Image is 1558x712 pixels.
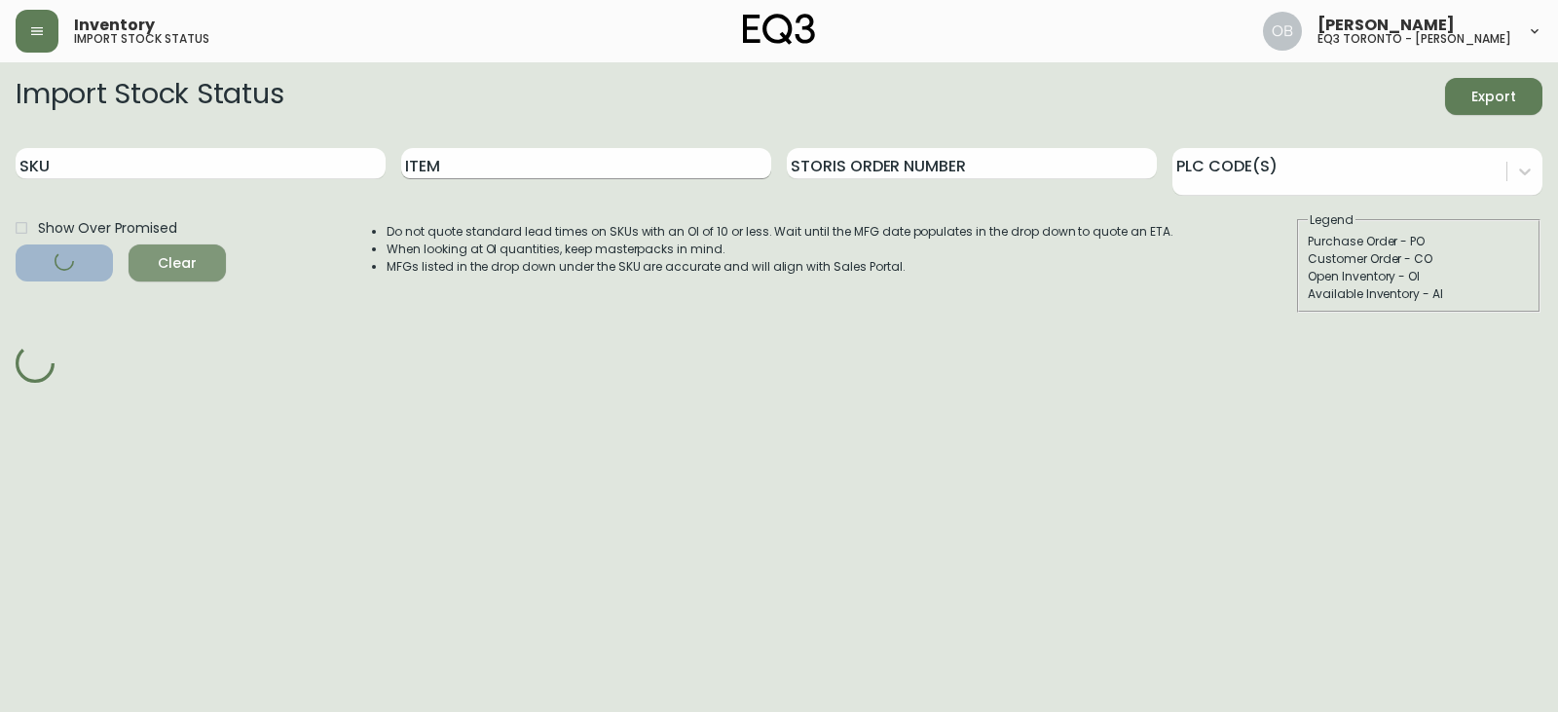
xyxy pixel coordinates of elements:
[129,244,226,281] button: Clear
[1308,233,1530,250] div: Purchase Order - PO
[74,18,155,33] span: Inventory
[1308,250,1530,268] div: Customer Order - CO
[144,251,210,276] span: Clear
[1317,33,1511,45] h5: eq3 toronto - [PERSON_NAME]
[1308,211,1355,229] legend: Legend
[1308,268,1530,285] div: Open Inventory - OI
[1317,18,1455,33] span: [PERSON_NAME]
[1263,12,1302,51] img: 8e0065c524da89c5c924d5ed86cfe468
[1461,85,1527,109] span: Export
[16,78,283,115] h2: Import Stock Status
[743,14,815,45] img: logo
[387,258,1173,276] li: MFGs listed in the drop down under the SKU are accurate and will align with Sales Portal.
[387,223,1173,241] li: Do not quote standard lead times on SKUs with an OI of 10 or less. Wait until the MFG date popula...
[387,241,1173,258] li: When looking at OI quantities, keep masterpacks in mind.
[74,33,209,45] h5: import stock status
[38,218,177,239] span: Show Over Promised
[1445,78,1542,115] button: Export
[1308,285,1530,303] div: Available Inventory - AI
